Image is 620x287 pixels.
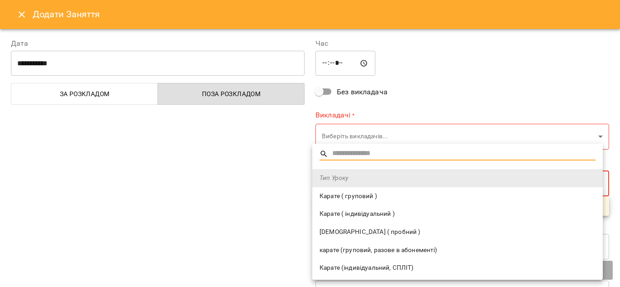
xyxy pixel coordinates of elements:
[320,174,595,183] span: Тип Уроку
[320,192,595,201] span: Карате ( груповий )
[320,263,595,272] span: Карате (індивідуальний, СПЛІТ)
[320,209,595,219] span: Карате ( індивідуальний )
[320,246,595,255] span: карате (груповий, разове в абонементі)
[320,228,595,237] span: [DEMOGRAPHIC_DATA] ( пробний )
